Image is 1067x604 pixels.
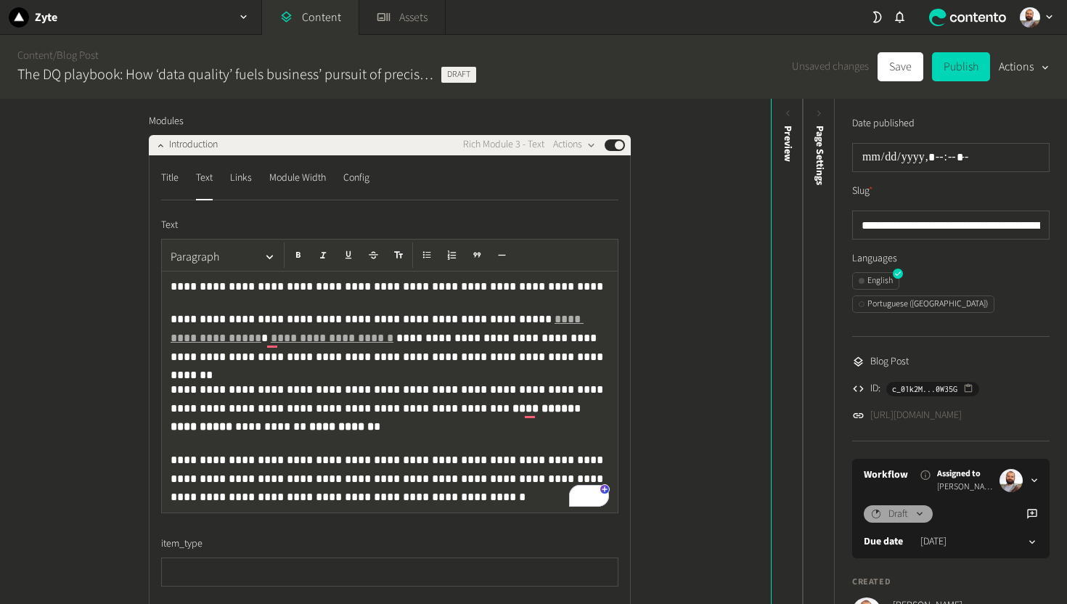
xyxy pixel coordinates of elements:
[553,136,596,154] button: Actions
[932,52,990,81] button: Publish
[17,48,53,63] a: Content
[161,536,203,552] span: item_type
[888,507,908,522] span: Draft
[161,218,178,233] span: Text
[165,242,281,272] button: Paragraph
[852,272,899,290] button: English
[870,408,962,423] a: [URL][DOMAIN_NAME]
[161,167,179,190] div: Title
[937,468,994,481] span: Assigned to
[852,184,873,199] label: Slug
[162,272,618,513] div: To enrich screen reader interactions, please activate Accessibility in Grammarly extension settings
[999,52,1050,81] button: Actions
[852,116,915,131] label: Date published
[852,251,1050,266] label: Languages
[812,126,827,185] span: Page Settings
[53,48,57,63] span: /
[870,381,880,396] span: ID:
[269,167,326,190] div: Module Width
[230,167,252,190] div: Links
[780,126,796,162] div: Preview
[870,354,909,370] span: Blog Post
[878,52,923,81] button: Save
[9,7,29,28] img: Zyte
[859,298,988,311] div: Portuguese ([GEOGRAPHIC_DATA])
[864,534,903,550] label: Due date
[169,137,218,152] span: Introduction
[859,274,893,287] div: English
[343,167,369,190] div: Config
[920,534,947,550] time: [DATE]
[937,481,994,494] span: [PERSON_NAME]
[17,64,436,86] h2: The DQ playbook: How ‘data quality’ fuels business’ pursuit of precision
[57,48,99,63] a: Blog Post
[886,382,979,396] button: c_01k2M...0W35G
[196,167,213,190] div: Text
[149,114,184,129] span: Modules
[441,67,476,83] span: Draft
[864,505,933,523] button: Draft
[892,383,957,396] span: c_01k2M...0W35G
[852,576,1050,589] h4: Created
[792,59,869,75] span: Unsaved changes
[864,468,908,483] a: Workflow
[35,9,57,26] h2: Zyte
[999,469,1023,492] img: Cleber Alexandre
[1020,7,1040,28] img: Cleber Alexandre
[852,295,994,313] button: Portuguese ([GEOGRAPHIC_DATA])
[463,137,544,152] span: Rich Module 3 - Text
